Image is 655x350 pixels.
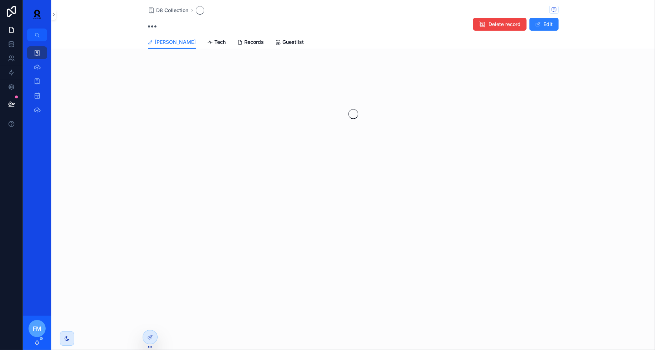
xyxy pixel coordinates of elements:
span: [PERSON_NAME] [155,38,196,46]
img: App logo [29,9,46,20]
a: Guestlist [276,36,304,50]
span: D8 Collection [157,7,189,14]
button: Delete record [473,18,527,31]
a: [PERSON_NAME] [148,36,196,49]
span: Tech [215,38,226,46]
span: Guestlist [283,38,304,46]
a: D8 Collection [148,7,189,14]
button: Edit [529,18,559,31]
a: Records [237,36,264,50]
span: FM [33,324,41,333]
div: scrollable content [23,41,51,125]
span: Delete record [489,21,521,28]
a: Tech [208,36,226,50]
span: Records [245,38,264,46]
